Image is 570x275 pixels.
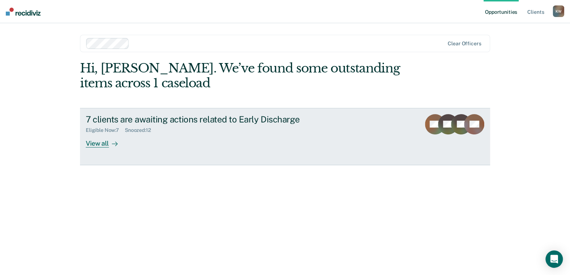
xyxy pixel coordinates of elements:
button: KW [553,5,564,17]
div: Snoozed : 12 [125,127,157,133]
div: Hi, [PERSON_NAME]. We’ve found some outstanding items across 1 caseload [80,61,408,91]
img: Recidiviz [6,8,41,16]
div: Open Intercom Messenger [545,250,563,268]
a: 7 clients are awaiting actions related to Early DischargeEligible Now:7Snoozed:12View all [80,108,490,165]
div: Clear officers [448,41,481,47]
div: 7 clients are awaiting actions related to Early Discharge [86,114,340,125]
div: K W [553,5,564,17]
div: View all [86,133,126,147]
div: Eligible Now : 7 [86,127,125,133]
